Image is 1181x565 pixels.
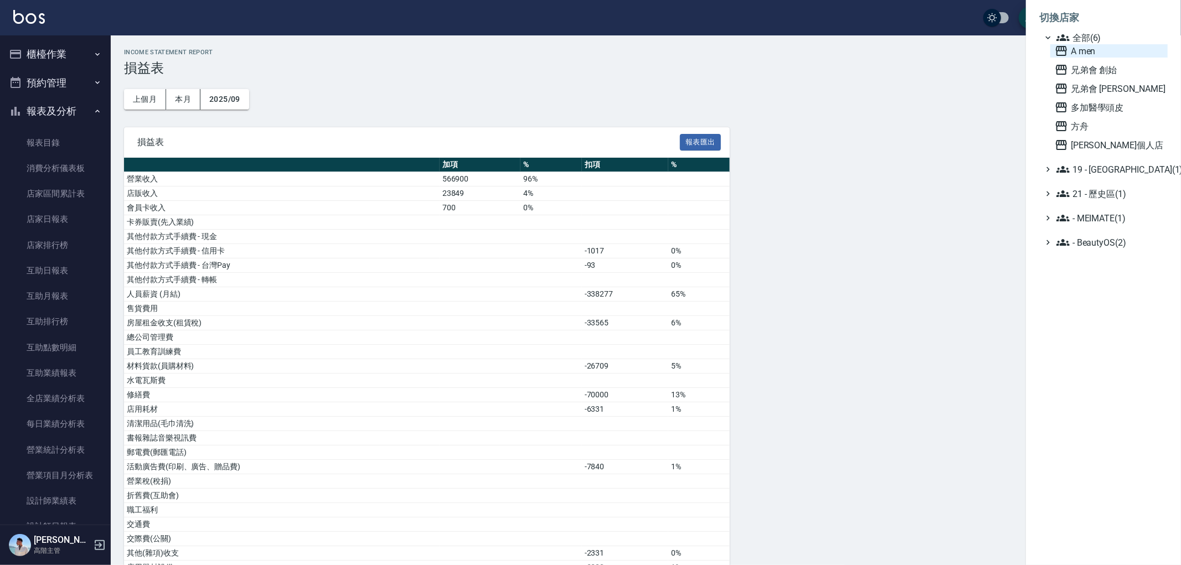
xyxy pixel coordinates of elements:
[1055,82,1163,95] span: 兄弟會 [PERSON_NAME]
[1055,101,1163,114] span: 多加醫學頭皮
[1056,211,1163,225] span: - MEIMATE(1)
[1056,163,1163,176] span: 19 - [GEOGRAPHIC_DATA](1)
[1056,187,1163,200] span: 21 - 歷史區(1)
[1055,120,1163,133] span: 方舟
[1056,236,1163,249] span: - BeautyOS(2)
[1055,138,1163,152] span: [PERSON_NAME]個人店
[1039,4,1168,31] li: 切換店家
[1056,31,1163,44] span: 全部(6)
[1055,44,1163,58] span: A men
[1055,63,1163,76] span: 兄弟會 創始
